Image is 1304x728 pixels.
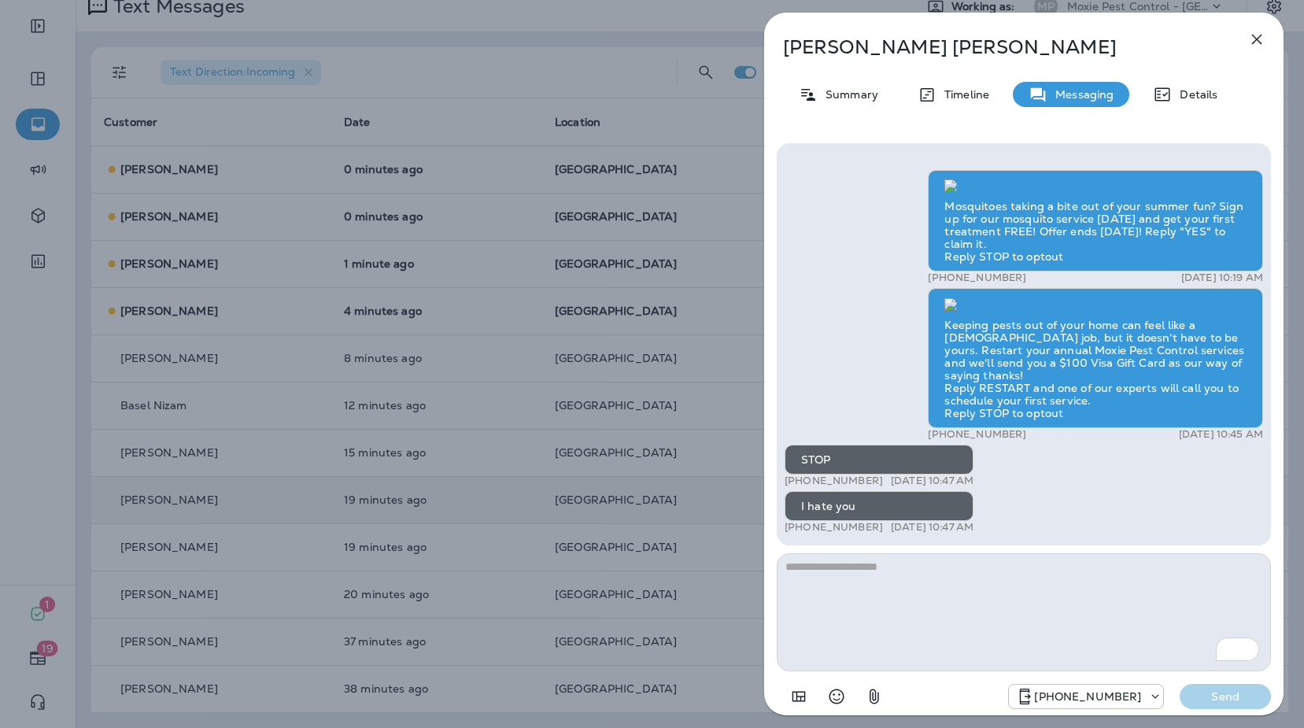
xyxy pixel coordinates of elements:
[821,681,852,712] button: Select an emoji
[928,288,1263,428] div: Keeping pests out of your home can feel like a [DEMOGRAPHIC_DATA] job, but it doesn't have to be ...
[785,491,973,521] div: I hate you
[944,179,957,192] img: twilio-download
[785,445,973,475] div: STOP
[936,88,989,101] p: Timeline
[928,170,1263,272] div: Mosquitoes taking a bite out of your summer fun? Sign up for our mosquito service [DATE] and get ...
[783,36,1213,58] p: [PERSON_NAME] [PERSON_NAME]
[928,428,1026,441] p: [PHONE_NUMBER]
[777,553,1271,671] textarea: To enrich screen reader interactions, please activate Accessibility in Grammarly extension settings
[891,521,973,534] p: [DATE] 10:47 AM
[1172,88,1217,101] p: Details
[891,475,973,487] p: [DATE] 10:47 AM
[783,681,815,712] button: Add in a premade template
[1034,690,1141,703] p: [PHONE_NUMBER]
[928,272,1026,284] p: [PHONE_NUMBER]
[818,88,878,101] p: Summary
[1047,88,1114,101] p: Messaging
[944,298,957,311] img: twilio-download
[785,521,883,534] p: [PHONE_NUMBER]
[1181,272,1263,284] p: [DATE] 10:19 AM
[1179,428,1263,441] p: [DATE] 10:45 AM
[785,475,883,487] p: [PHONE_NUMBER]
[1009,687,1163,706] div: +1 (949) 828-6988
